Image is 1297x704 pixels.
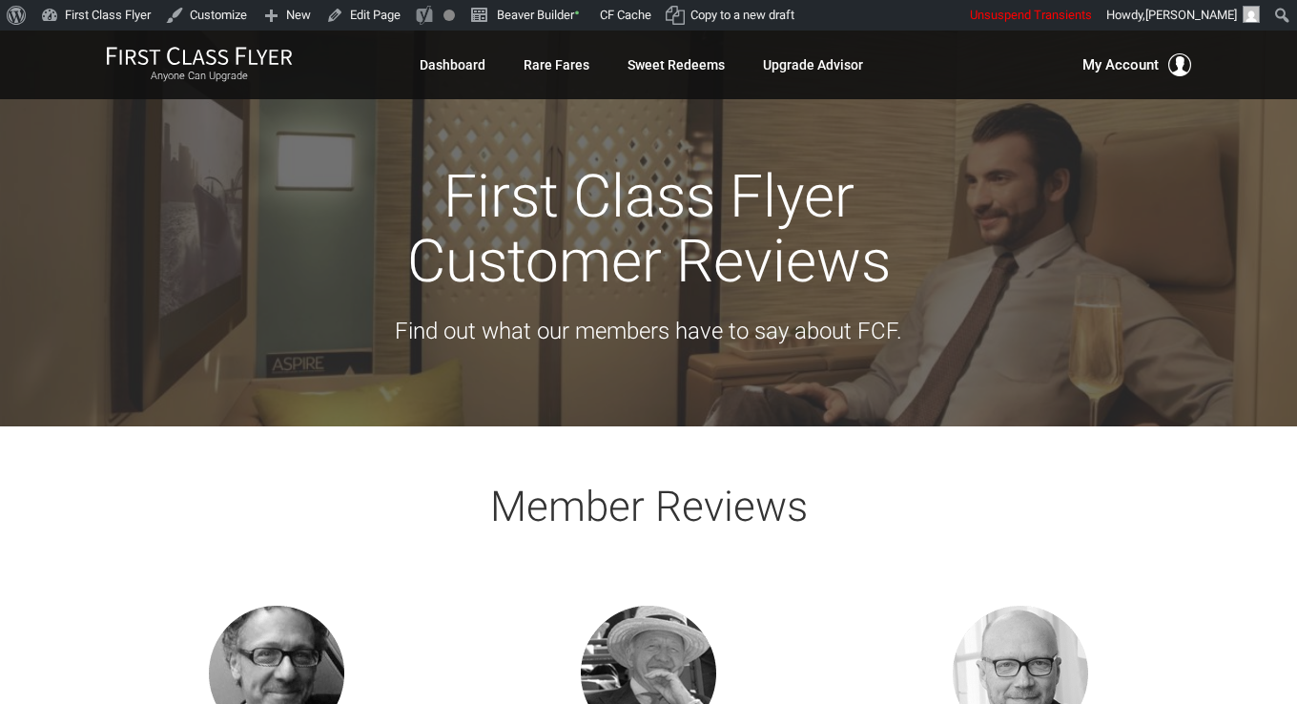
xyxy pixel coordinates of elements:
button: My Account [1082,53,1191,76]
span: First Class Flyer Customer Reviews [407,161,891,296]
a: Rare Fares [524,48,589,82]
span: My Account [1082,53,1159,76]
img: First Class Flyer [106,46,293,66]
span: [PERSON_NAME] [1145,8,1237,22]
a: Dashboard [420,48,485,82]
p: Find out what our members have to say about FCF. [110,313,1187,349]
small: Anyone Can Upgrade [106,70,293,83]
a: First Class FlyerAnyone Can Upgrade [106,46,293,84]
span: Member Reviews [490,482,808,531]
span: • [574,3,580,23]
a: Sweet Redeems [628,48,725,82]
span: Unsuspend Transients [970,8,1092,22]
a: Upgrade Advisor [763,48,863,82]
